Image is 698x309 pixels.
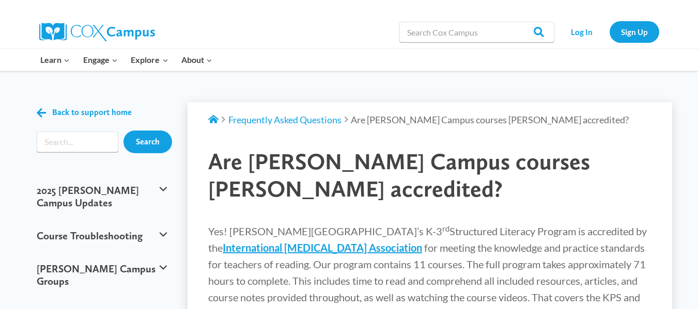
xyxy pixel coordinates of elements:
[32,252,173,298] button: [PERSON_NAME] Campus Groups
[37,132,119,152] input: Search input
[181,53,212,67] span: About
[32,219,173,252] button: Course Troubleshooting
[610,21,659,42] a: Sign Up
[351,114,629,125] span: Are [PERSON_NAME] Campus courses [PERSON_NAME] accredited?
[399,22,554,42] input: Search Cox Campus
[442,224,449,233] sup: rd
[34,49,219,71] nav: Primary Navigation
[40,53,70,67] span: Learn
[560,21,659,42] nav: Secondary Navigation
[39,23,155,41] img: Cox Campus
[37,105,132,120] a: Back to support home
[208,148,590,202] span: Are [PERSON_NAME] Campus courses [PERSON_NAME] accredited?
[52,107,132,117] span: Back to support home
[83,53,118,67] span: Engage
[37,132,119,152] form: Search form
[560,21,604,42] a: Log In
[208,114,219,125] a: Support Home
[223,241,422,254] a: International [MEDICAL_DATA] Association
[32,174,173,219] button: 2025 [PERSON_NAME] Campus Updates
[131,53,168,67] span: Explore
[228,114,342,125] a: Frequently Asked Questions
[123,131,172,153] input: Search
